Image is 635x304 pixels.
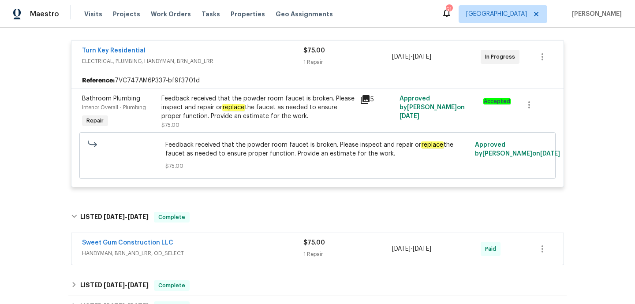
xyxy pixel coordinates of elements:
div: Feedback received that the powder room faucet is broken. Please inspect and repair or the faucet ... [161,94,355,121]
h6: LISTED [80,212,149,222]
span: Projects [113,10,140,19]
span: Work Orders [151,10,191,19]
span: Tasks [202,11,220,17]
span: - [392,52,431,61]
span: - [104,282,149,288]
span: - [104,214,149,220]
span: [DATE] [540,151,560,157]
span: - [392,245,431,253]
div: 1 Repair [303,250,392,259]
span: [DATE] [104,282,125,288]
span: HANDYMAN, BRN_AND_LRR, OD_SELECT [82,249,303,258]
span: In Progress [485,52,519,61]
span: [DATE] [413,54,431,60]
span: [DATE] [127,214,149,220]
span: [GEOGRAPHIC_DATA] [466,10,527,19]
em: replace [222,104,245,111]
span: Paid [485,245,500,253]
span: Approved by [PERSON_NAME] on [475,142,560,157]
span: Bathroom Plumbing [82,96,140,102]
span: Approved by [PERSON_NAME] on [400,96,465,119]
span: [DATE] [104,214,125,220]
span: Properties [231,10,265,19]
b: Reference: [82,76,115,85]
h6: LISTED [80,280,149,291]
span: [DATE] [392,246,411,252]
span: $75.00 [165,162,470,171]
div: 51 [446,5,452,14]
span: ELECTRICAL, PLUMBING, HANDYMAN, BRN_AND_LRR [82,57,303,66]
span: Repair [83,116,107,125]
span: $75.00 [161,122,179,128]
span: Feedback received that the powder room faucet is broken. Please inspect and repair or the faucet ... [165,141,470,158]
span: [DATE] [400,113,419,119]
span: Complete [155,213,189,222]
a: Turn Key Residential [82,48,146,54]
div: 7VC747AM6P337-bf9f3701d [71,73,564,89]
span: $75.00 [303,240,325,246]
span: [PERSON_NAME] [568,10,622,19]
div: LISTED [DATE]-[DATE]Complete [68,203,567,231]
span: [DATE] [127,282,149,288]
div: 1 Repair [303,58,392,67]
em: Accepted [483,98,511,104]
span: $75.00 [303,48,325,54]
span: Complete [155,281,189,290]
span: [DATE] [413,246,431,252]
span: Interior Overall - Plumbing [82,105,146,110]
div: LISTED [DATE]-[DATE]Complete [68,275,567,296]
em: replace [421,141,444,148]
span: Visits [84,10,102,19]
span: Geo Assignments [276,10,333,19]
span: Maestro [30,10,59,19]
a: Sweet Gum Construction LLC [82,240,173,246]
span: [DATE] [392,54,411,60]
div: 5 [360,94,394,105]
